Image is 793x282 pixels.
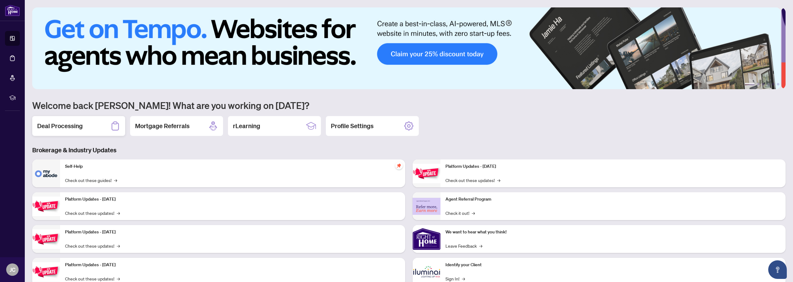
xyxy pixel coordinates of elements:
a: Leave Feedback→ [445,242,482,249]
p: We want to hear what you think! [445,229,781,236]
h2: Mortgage Referrals [135,122,190,130]
span: → [472,210,475,216]
button: 2 [757,83,760,85]
a: Check out these guides!→ [65,177,117,184]
img: Platform Updates - June 23, 2025 [413,164,440,183]
h1: Welcome back [PERSON_NAME]! What are you working on [DATE]? [32,99,786,111]
button: 3 [762,83,765,85]
h2: Deal Processing [37,122,83,130]
span: → [497,177,500,184]
img: Agent Referral Program [413,198,440,215]
img: Platform Updates - July 8, 2025 [32,262,60,282]
span: → [117,210,120,216]
button: 6 [777,83,779,85]
span: → [114,177,117,184]
p: Platform Updates - [DATE] [65,262,400,268]
span: → [479,242,482,249]
img: logo [5,5,20,16]
p: Platform Updates - [DATE] [65,196,400,203]
a: Check out these updates!→ [445,177,500,184]
button: 5 [772,83,774,85]
p: Self-Help [65,163,400,170]
a: Check it out!→ [445,210,475,216]
p: Agent Referral Program [445,196,781,203]
span: → [117,275,120,282]
h2: Profile Settings [331,122,374,130]
a: Check out these updates!→ [65,242,120,249]
img: Platform Updates - September 16, 2025 [32,197,60,216]
button: Open asap [768,260,787,279]
h2: rLearning [233,122,260,130]
img: Self-Help [32,159,60,187]
button: 4 [767,83,769,85]
span: JC [10,265,15,274]
span: → [462,275,465,282]
a: Sign In!→ [445,275,465,282]
p: Platform Updates - [DATE] [65,229,400,236]
img: We want to hear what you think! [413,225,440,253]
a: Check out these updates!→ [65,275,120,282]
span: pushpin [395,162,403,169]
img: Slide 0 [32,7,781,89]
button: 1 [745,83,755,85]
h3: Brokerage & Industry Updates [32,146,786,154]
p: Identify your Client [445,262,781,268]
span: → [117,242,120,249]
p: Platform Updates - [DATE] [445,163,781,170]
a: Check out these updates!→ [65,210,120,216]
img: Platform Updates - July 21, 2025 [32,229,60,249]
